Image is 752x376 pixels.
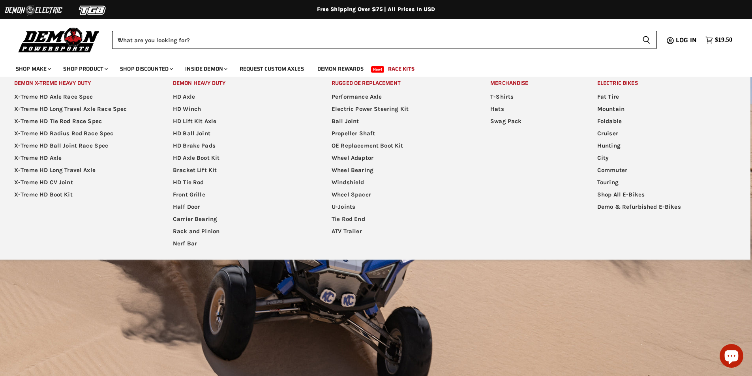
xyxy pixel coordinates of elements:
[587,201,744,213] a: Demo & Refurbished E-Bikes
[672,37,701,44] a: Log in
[587,176,744,189] a: Touring
[163,103,320,115] a: HD Winch
[114,61,178,77] a: Shop Discounted
[587,91,744,213] ul: Main menu
[480,115,586,127] a: Swag Pack
[587,77,744,89] a: Electric Bikes
[587,127,744,140] a: Cruiser
[163,77,320,89] a: Demon Heavy Duty
[4,103,161,115] a: X-Treme HD Long Travel Axle Race Spec
[636,31,657,49] button: Search
[163,189,320,201] a: Front Grille
[322,225,479,238] a: ATV Trailer
[717,344,746,370] inbox-online-store-chat: Shopify online store chat
[587,91,744,103] a: Fat Tire
[112,31,636,49] input: When autocomplete results are available use up and down arrows to review and enter to select
[322,91,479,103] a: Performance Axle
[480,103,586,115] a: Hats
[10,61,56,77] a: Shop Make
[322,115,479,127] a: Ball Joint
[60,6,692,13] div: Free Shipping Over $75 | All Prices In USD
[587,103,744,115] a: Mountain
[587,140,744,152] a: Hunting
[587,164,744,176] a: Commuter
[163,164,320,176] a: Bracket Lift Kit
[322,213,479,225] a: Tie Rod End
[322,189,479,201] a: Wheel Spacer
[587,115,744,127] a: Foldable
[234,61,310,77] a: Request Custom Axles
[480,91,586,103] a: T-Shirts
[322,140,479,152] a: OE Replacement Boot Kit
[112,31,657,49] form: Product
[4,3,63,18] img: Demon Electric Logo 2
[63,3,122,18] img: TGB Logo 2
[163,127,320,140] a: HD Ball Joint
[4,152,161,164] a: X-Treme HD Axle
[4,91,161,103] a: X-Treme HD Axle Race Spec
[587,152,744,164] a: City
[322,201,479,213] a: U-Joints
[163,91,320,103] a: HD Axle
[322,91,479,238] ul: Main menu
[163,225,320,238] a: Rack and Pinion
[179,61,232,77] a: Inside Demon
[322,164,479,176] a: Wheel Bearing
[322,176,479,189] a: Windshield
[4,164,161,176] a: X-Treme HD Long Travel Axle
[322,127,479,140] a: Propeller Shaft
[163,213,320,225] a: Carrier Bearing
[10,58,730,77] ul: Main menu
[676,35,697,45] span: Log in
[4,91,161,201] ul: Main menu
[163,140,320,152] a: HD Brake Pads
[163,152,320,164] a: HD Axle Boot Kit
[57,61,113,77] a: Shop Product
[311,61,369,77] a: Demon Rewards
[322,152,479,164] a: Wheel Adaptor
[371,66,384,73] span: New!
[4,115,161,127] a: X-Treme HD Tie Rod Race Spec
[16,26,102,54] img: Demon Powersports
[163,201,320,213] a: Half Door
[4,127,161,140] a: X-Treme HD Radius Rod Race Spec
[4,176,161,189] a: X-Treme HD CV Joint
[163,176,320,189] a: HD Tie Rod
[4,140,161,152] a: X-Treme HD Ball Joint Race Spec
[715,36,732,44] span: $19.50
[322,77,479,89] a: Rugged OE Replacement
[480,91,586,127] ul: Main menu
[4,189,161,201] a: X-Treme HD Boot Kit
[701,34,736,46] a: $19.50
[163,91,320,250] ul: Main menu
[587,189,744,201] a: Shop All E-Bikes
[4,77,161,89] a: Demon X-treme Heavy Duty
[163,238,320,250] a: Nerf Bar
[163,115,320,127] a: HD Lift Kit Axle
[322,103,479,115] a: Electric Power Steering Kit
[382,61,420,77] a: Race Kits
[480,77,586,89] a: Merchandise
